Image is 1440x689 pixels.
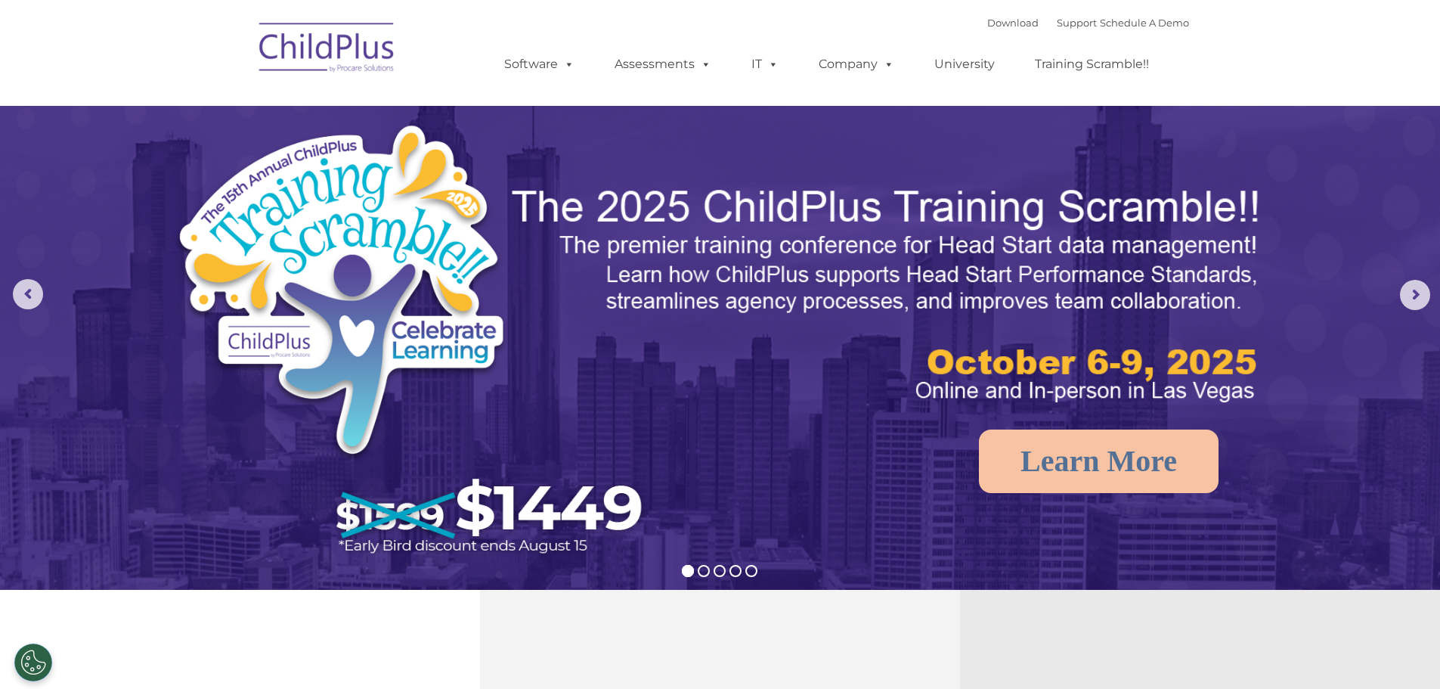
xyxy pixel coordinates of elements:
img: ChildPlus by Procare Solutions [252,12,403,88]
a: Download [987,17,1039,29]
a: Assessments [599,49,726,79]
font: | [987,17,1189,29]
a: University [919,49,1010,79]
a: Learn More [979,430,1219,493]
a: Support [1057,17,1097,29]
a: IT [736,49,794,79]
a: Software [489,49,590,79]
a: Company [804,49,909,79]
a: Schedule A Demo [1100,17,1189,29]
a: Training Scramble!! [1020,49,1164,79]
button: Cookies Settings [14,644,52,681]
